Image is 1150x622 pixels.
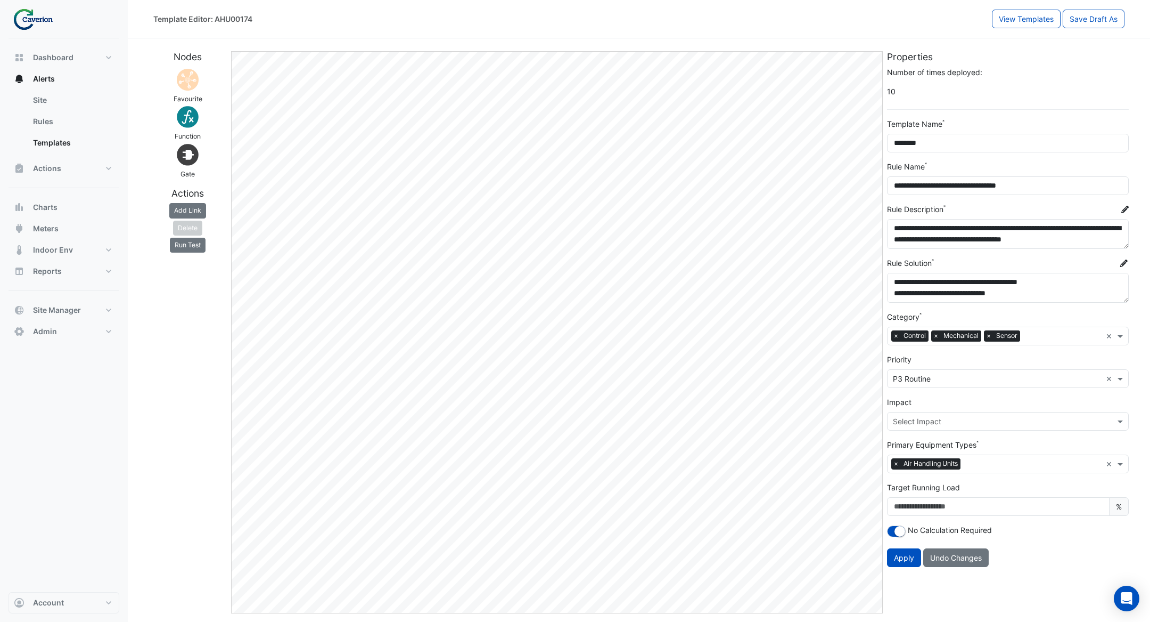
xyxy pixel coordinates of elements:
h5: Actions [149,188,227,199]
label: Rule Description [887,204,943,215]
button: View Templates [992,10,1061,28]
div: Alerts [9,90,119,158]
span: Sensor [993,330,1020,341]
label: Priority [887,354,911,365]
button: Run Test [170,238,206,253]
span: Actions [33,163,61,174]
label: Primary Equipment Types [887,439,976,450]
app-icon: Meters [14,223,24,234]
span: Site Manager [33,305,81,316]
span: Indoor Env [33,245,73,255]
app-icon: Dashboard [14,52,24,63]
img: Function [175,104,201,130]
label: Number of times deployed: [887,67,982,78]
small: Function [175,132,201,140]
h5: Properties [887,51,1129,62]
span: Clear [1106,373,1115,384]
span: Admin [33,326,57,337]
span: Air Handling Units [901,458,960,469]
span: Dashboard [33,52,73,63]
app-icon: Charts [14,202,24,213]
span: Clear [1106,458,1115,470]
img: Cannot add sensor nodes as the template has been deployed 10 times [175,67,201,93]
button: Indoor Env [9,239,119,261]
span: Reports [33,266,62,277]
img: Company Logo [13,9,61,30]
label: Rule Solution [887,257,932,269]
label: No Calculation Required [908,524,992,536]
button: Charts [9,197,119,218]
button: Account [9,592,119,613]
label: Impact [887,397,911,408]
label: Template Name [887,118,942,130]
span: × [931,330,941,341]
span: Control [901,330,929,341]
button: Add Link [169,203,206,218]
span: Account [33,597,64,608]
a: Templates [24,132,119,154]
app-icon: Actions [14,163,24,174]
h5: Nodes [149,51,227,62]
a: Site [24,90,119,111]
label: Category [887,311,919,322]
button: Actions [9,158,119,179]
app-icon: Admin [14,326,24,337]
span: × [984,330,993,341]
button: Admin [9,321,119,342]
button: Save Draft As [1063,10,1124,28]
button: Undo Changes [923,548,989,567]
span: Clear [1106,330,1115,342]
span: Charts [33,202,57,213]
button: Reports [9,261,119,282]
label: Target Running Load [887,482,960,493]
span: Apply [894,553,914,562]
a: Rules [24,111,119,132]
span: Undo Changes [930,553,982,562]
button: Apply [887,548,921,567]
span: × [891,458,901,469]
button: Site Manager [9,300,119,321]
app-icon: Alerts [14,74,24,84]
button: Alerts [9,68,119,90]
span: 10 [887,82,1129,101]
app-icon: Reports [14,266,24,277]
span: × [891,330,901,341]
button: Meters [9,218,119,239]
span: Mechanical [941,330,981,341]
button: Dashboard [9,47,119,68]
img: Gate [175,142,201,168]
small: Gate [180,170,195,178]
span: Alerts [33,74,55,84]
app-icon: Site Manager [14,305,24,316]
span: Meters [33,223,59,234]
small: Favourite [174,95,202,103]
div: Template Editor: AHU00174 [153,13,252,25]
label: Rule Name [887,161,925,172]
span: % [1109,497,1129,516]
div: Open Intercom Messenger [1114,586,1139,611]
app-icon: Indoor Env [14,245,24,255]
